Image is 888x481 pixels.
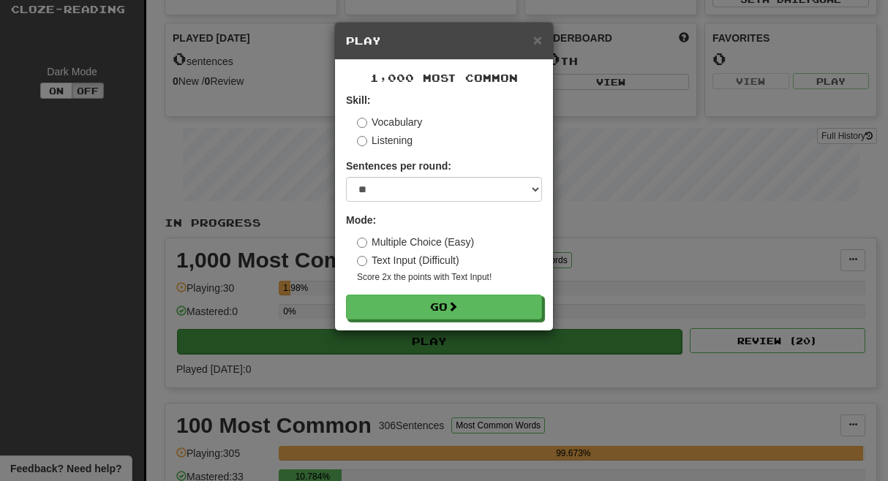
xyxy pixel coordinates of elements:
span: × [533,31,542,48]
small: Score 2x the points with Text Input ! [357,271,542,284]
label: Multiple Choice (Easy) [357,235,474,249]
label: Vocabulary [357,115,422,129]
span: 1,000 Most Common [370,72,518,84]
input: Vocabulary [357,118,367,128]
input: Text Input (Difficult) [357,256,367,266]
input: Multiple Choice (Easy) [357,238,367,248]
label: Listening [357,133,413,148]
label: Text Input (Difficult) [357,253,459,268]
button: Go [346,295,542,319]
button: Close [533,32,542,48]
strong: Skill: [346,94,370,106]
strong: Mode: [346,214,376,226]
label: Sentences per round: [346,159,451,173]
input: Listening [357,136,367,146]
h5: Play [346,34,542,48]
